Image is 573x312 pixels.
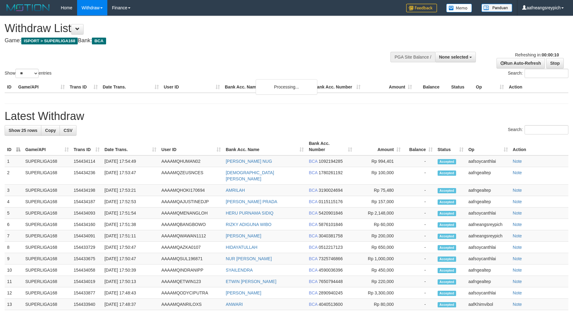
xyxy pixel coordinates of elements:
[355,185,403,196] td: Rp 75,480
[71,207,102,219] td: 154434093
[403,196,435,207] td: -
[16,81,67,93] th: Game/API
[403,219,435,230] td: -
[71,265,102,276] td: 154434058
[515,52,559,57] span: Refreshing in:
[309,245,317,250] span: BCA
[466,207,510,219] td: aafsoycanthlai
[45,128,56,133] span: Copy
[439,55,468,60] span: None selected
[102,242,159,253] td: [DATE] 17:50:47
[71,167,102,185] td: 154434236
[319,199,343,204] span: Copy 0115115176 to clipboard
[226,302,243,307] a: ANWARI
[159,287,223,299] td: AAAAMQODYCIPUTRA
[5,138,23,155] th: ID: activate to sort column descending
[71,185,102,196] td: 154434198
[159,155,223,167] td: AAAAMQHUMAN02
[403,155,435,167] td: -
[71,299,102,310] td: 154433940
[100,81,161,93] th: Date Trans.
[256,79,317,95] div: Processing...
[446,4,472,12] img: Button%20Memo.svg
[159,167,223,185] td: AAAAMQZEUSNCES
[223,138,306,155] th: Bank Acc. Name: activate to sort column ascending
[5,81,16,93] th: ID
[5,287,23,299] td: 12
[64,128,72,133] span: CSV
[5,3,52,12] img: MOTION_logo.png
[435,138,466,155] th: Status: activate to sort column ascending
[438,245,456,250] span: Accepted
[466,276,510,287] td: aafngealtep
[15,69,39,78] select: Showentries
[102,138,159,155] th: Date Trans.: activate to sort column ascending
[102,253,159,265] td: [DATE] 17:50:47
[513,159,522,164] a: Note
[226,188,245,193] a: AMRILAH
[23,138,71,155] th: Game/API: activate to sort column ascending
[23,196,71,207] td: SUPERLIGA168
[226,222,271,227] a: RIZKY ADIGUNA WIBO
[23,253,71,265] td: SUPERLIGA168
[159,242,223,253] td: AAAAMQAZKA0107
[355,242,403,253] td: Rp 650,000
[473,81,506,93] th: Op
[23,242,71,253] td: SUPERLIGA168
[309,290,317,295] span: BCA
[403,207,435,219] td: -
[513,199,522,204] a: Note
[102,276,159,287] td: [DATE] 17:50:13
[319,245,343,250] span: Copy 0512217123 to clipboard
[466,138,510,155] th: Op: activate to sort column ascending
[5,276,23,287] td: 11
[513,245,522,250] a: Note
[309,211,317,216] span: BCA
[319,233,343,238] span: Copy 3040381758 to clipboard
[102,265,159,276] td: [DATE] 17:50:39
[309,199,317,204] span: BCA
[438,159,456,164] span: Accepted
[438,222,456,228] span: Accepted
[355,138,403,155] th: Amount: activate to sort column ascending
[71,253,102,265] td: 154433675
[438,302,456,307] span: Accepted
[403,242,435,253] td: -
[5,167,23,185] td: 2
[510,138,568,155] th: Action
[319,290,343,295] span: Copy 2890940245 to clipboard
[309,159,317,164] span: BCA
[23,287,71,299] td: SUPERLIGA168
[71,242,102,253] td: 154433729
[466,265,510,276] td: aafngealtep
[67,81,100,93] th: Trans ID
[5,299,23,310] td: 13
[159,276,223,287] td: AAAAMQETWIN123
[226,256,272,261] a: NUR [PERSON_NAME]
[508,69,568,78] label: Search:
[363,81,414,93] th: Amount
[71,196,102,207] td: 154434187
[309,222,317,227] span: BCA
[9,128,37,133] span: Show 25 rows
[71,138,102,155] th: Trans ID: activate to sort column ascending
[5,242,23,253] td: 8
[5,219,23,230] td: 6
[226,245,258,250] a: HIDAYATULLAH
[71,287,102,299] td: 154433877
[102,230,159,242] td: [DATE] 17:51:11
[226,211,274,216] a: HERU PURNAMA SIDIQ
[414,81,449,93] th: Balance
[23,167,71,185] td: SUPERLIGA168
[102,185,159,196] td: [DATE] 17:53:21
[513,233,522,238] a: Note
[542,52,559,57] strong: 00:00:10
[102,299,159,310] td: [DATE] 17:48:37
[438,268,456,273] span: Accepted
[525,69,568,78] input: Search:
[319,302,343,307] span: Copy 4040513600 to clipboard
[438,279,456,285] span: Accepted
[438,211,456,216] span: Accepted
[355,196,403,207] td: Rp 157,000
[506,81,568,93] th: Action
